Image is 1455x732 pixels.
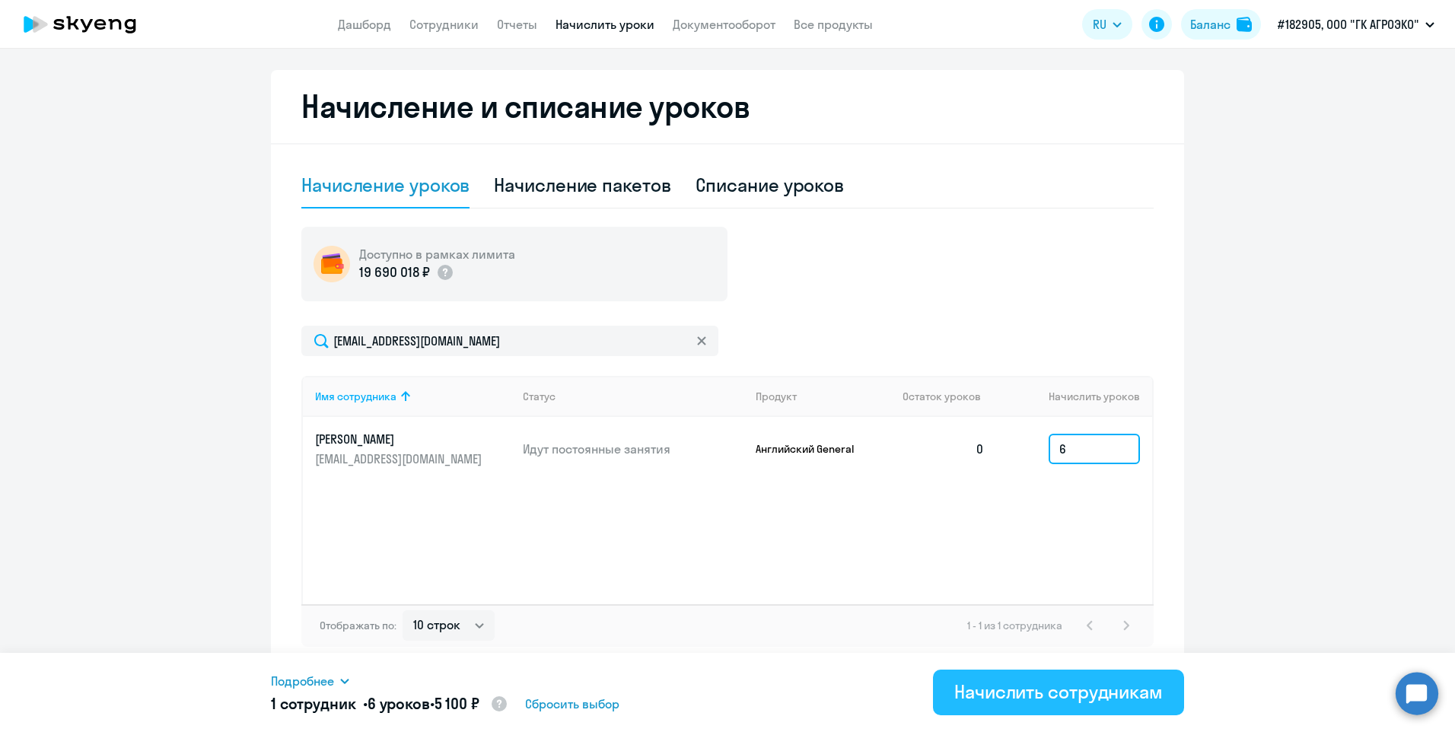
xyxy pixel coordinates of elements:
span: RU [1093,15,1106,33]
p: #182905, ООО "ГК АГРОЭКО" [1278,15,1419,33]
button: Балансbalance [1181,9,1261,40]
td: 0 [890,417,997,481]
p: 19 690 018 ₽ [359,263,430,282]
a: Отчеты [497,17,537,32]
span: Остаток уроков [903,390,981,403]
div: Списание уроков [696,173,845,197]
img: wallet-circle.png [314,246,350,282]
a: Дашборд [338,17,391,32]
th: Начислить уроков [997,376,1152,417]
p: [PERSON_NAME] [315,431,486,447]
button: Начислить сотрудникам [933,670,1184,715]
button: #182905, ООО "ГК АГРОЭКО" [1270,6,1442,43]
div: Продукт [756,390,891,403]
span: Подробнее [271,672,334,690]
input: Поиск по имени, email, продукту или статусу [301,326,718,356]
h2: Начисление и списание уроков [301,88,1154,125]
div: Имя сотрудника [315,390,511,403]
p: Идут постоянные занятия [523,441,743,457]
button: RU [1082,9,1132,40]
a: Начислить уроки [556,17,654,32]
span: 6 уроков [368,694,430,713]
h5: 1 сотрудник • • [271,693,508,716]
span: 1 - 1 из 1 сотрудника [967,619,1062,632]
div: Имя сотрудника [315,390,396,403]
span: 5 100 ₽ [435,694,479,713]
span: Отображать по: [320,619,396,632]
div: Продукт [756,390,797,403]
div: Начисление пакетов [494,173,670,197]
h5: Доступно в рамках лимита [359,246,515,263]
p: [EMAIL_ADDRESS][DOMAIN_NAME] [315,450,486,467]
div: Начисление уроков [301,173,470,197]
a: Все продукты [794,17,873,32]
p: Английский General [756,442,870,456]
a: [PERSON_NAME][EMAIL_ADDRESS][DOMAIN_NAME] [315,431,511,467]
div: Остаток уроков [903,390,997,403]
div: Статус [523,390,556,403]
img: balance [1237,17,1252,32]
div: Баланс [1190,15,1231,33]
a: Документооборот [673,17,775,32]
div: Статус [523,390,743,403]
a: Сотрудники [409,17,479,32]
div: Начислить сотрудникам [954,679,1163,704]
span: Сбросить выбор [525,695,619,713]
